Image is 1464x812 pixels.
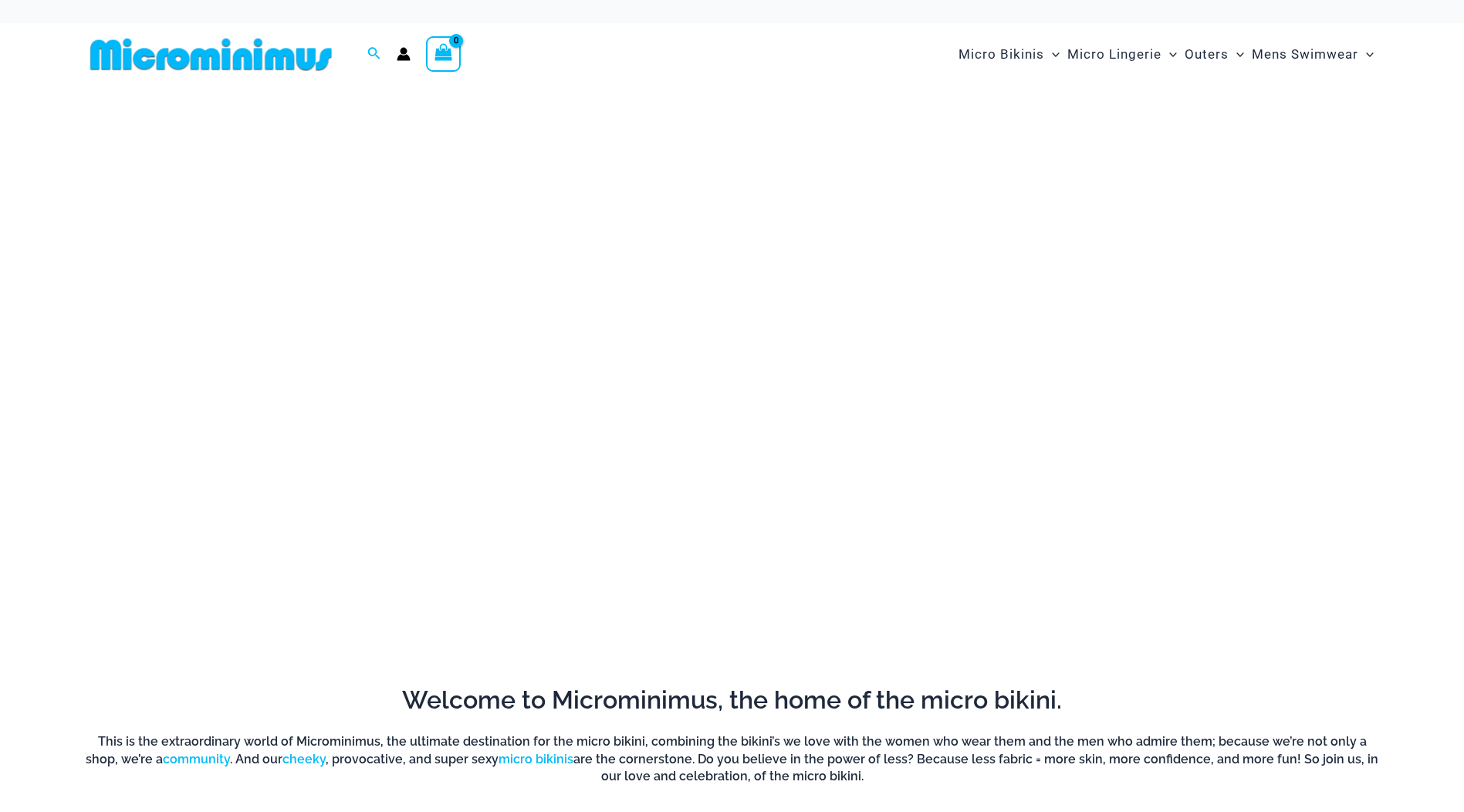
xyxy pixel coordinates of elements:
span: Micro Bikinis [959,35,1044,74]
a: Micro BikinisMenu ToggleMenu Toggle [955,31,1063,78]
h6: This is the extraordinary world of Microminimus, the ultimate destination for the micro bikini, c... [84,733,1381,785]
span: Menu Toggle [1229,35,1244,74]
span: Menu Toggle [1044,35,1060,74]
h2: Welcome to Microminimus, the home of the micro bikini. [84,684,1381,716]
a: Micro LingerieMenu ToggleMenu Toggle [1063,31,1181,78]
a: View Shopping Cart, empty [426,36,462,72]
a: cheeky [282,752,326,766]
a: micro bikinis [499,752,573,766]
span: Menu Toggle [1358,35,1374,74]
a: Account icon link [397,47,411,61]
a: OutersMenu ToggleMenu Toggle [1181,31,1248,78]
span: Mens Swimwear [1252,35,1358,74]
a: community [163,752,230,766]
a: Search icon link [367,45,381,64]
span: Menu Toggle [1161,35,1177,74]
a: Mens SwimwearMenu ToggleMenu Toggle [1248,31,1378,78]
span: Outers [1185,35,1229,74]
span: Micro Lingerie [1067,35,1161,74]
img: MM SHOP LOGO FLAT [84,37,338,72]
nav: Site Navigation [952,29,1381,80]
